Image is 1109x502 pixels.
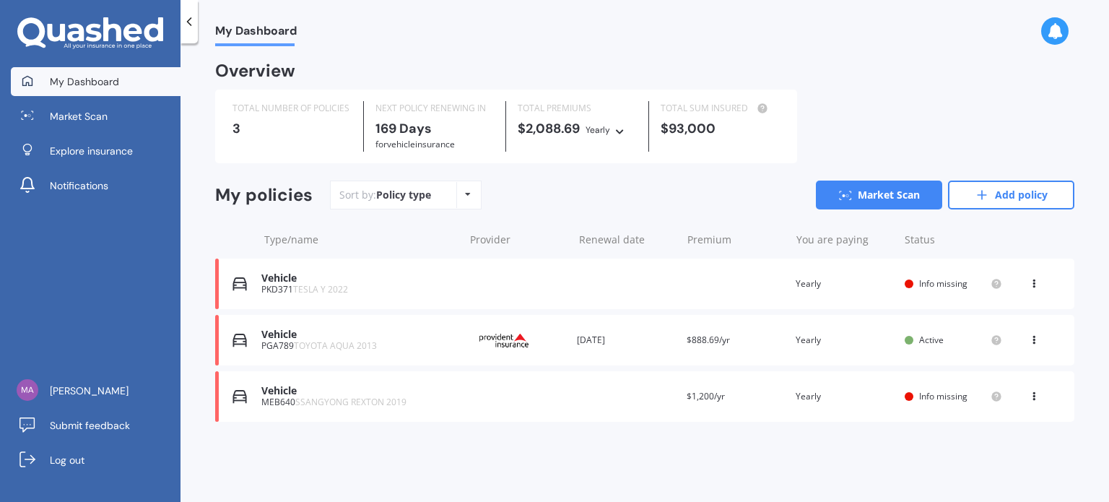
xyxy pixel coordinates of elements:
span: [PERSON_NAME] [50,384,129,398]
div: NEXT POLICY RENEWING IN [375,101,495,116]
div: PKD371 [261,285,456,295]
div: Provider [470,233,567,247]
a: Add policy [948,181,1074,209]
b: 169 Days [375,120,432,137]
div: $93,000 [661,121,780,136]
div: MEB640 [261,397,456,407]
span: Explore insurance [50,144,133,158]
a: [PERSON_NAME] [11,376,181,405]
img: Provident [468,326,540,354]
div: My policies [215,185,313,206]
div: Vehicle [261,329,456,341]
span: Notifications [50,178,108,193]
a: Submit feedback [11,411,181,440]
span: SSANGYONG REXTON 2019 [295,396,406,408]
span: TESLA Y 2022 [293,283,348,295]
span: Market Scan [50,109,108,124]
img: Vehicle [232,333,247,347]
div: Renewal date [579,233,677,247]
div: [DATE] [577,333,674,347]
div: Type/name [264,233,458,247]
div: Policy type [376,188,431,202]
a: Market Scan [11,102,181,131]
img: Vehicle [232,277,247,291]
div: TOTAL SUM INSURED [661,101,780,116]
a: My Dashboard [11,67,181,96]
div: TOTAL PREMIUMS [518,101,637,116]
span: Submit feedback [50,418,130,433]
div: Yearly [796,389,893,404]
div: 3 [232,121,352,136]
span: Active [919,334,944,346]
div: Vehicle [261,385,456,397]
div: $2,088.69 [518,121,637,137]
span: Log out [50,453,84,467]
div: TOTAL NUMBER OF POLICIES [232,101,352,116]
div: PGA789 [261,341,456,351]
span: Info missing [919,390,967,402]
span: $1,200/yr [687,390,725,402]
span: Info missing [919,277,967,290]
span: TOYOTA AQUA 2013 [294,339,377,352]
div: Yearly [796,277,893,291]
img: Vehicle [232,389,247,404]
span: $888.69/yr [687,334,730,346]
div: Status [905,233,1002,247]
a: Explore insurance [11,137,181,165]
a: Market Scan [816,181,942,209]
div: Yearly [796,333,893,347]
a: Log out [11,446,181,475]
span: My Dashboard [50,74,119,89]
img: f1218626bd482b60ef597cec5936e416 [17,379,38,401]
div: Vehicle [261,272,456,285]
span: for Vehicle insurance [375,138,455,150]
div: Overview [215,64,295,78]
a: Notifications [11,171,181,200]
div: Sort by: [339,188,431,202]
span: My Dashboard [215,24,297,43]
div: Premium [687,233,785,247]
div: You are paying [796,233,894,247]
div: Yearly [586,123,610,137]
